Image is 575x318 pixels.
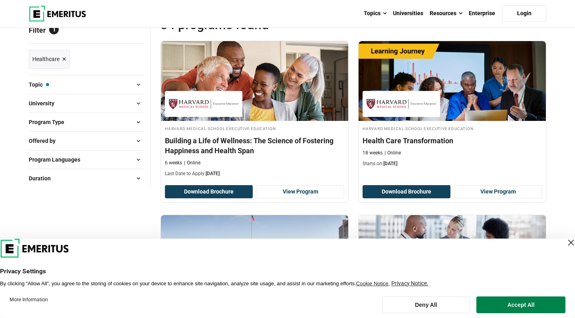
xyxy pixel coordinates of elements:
[184,160,200,166] p: Online
[29,172,144,184] button: Duration
[169,95,238,113] img: Harvard Medical School Executive Education
[29,155,87,164] span: Program Languages
[363,125,542,132] h4: Harvard Medical School Executive Education
[359,41,546,121] img: Health Care Transformation | Online Healthcare Course
[165,170,344,177] p: Last Date to Apply:
[206,171,220,176] span: [DATE]
[383,161,397,166] span: [DATE]
[161,41,348,121] img: Building a Life of Wellness: The Science of Fostering Happiness and Health Span | Online Healthca...
[29,135,144,147] button: Offered by
[29,154,144,166] button: Program Languages
[363,185,450,199] button: Download Brochure
[165,136,344,156] h4: Building a Life of Wellness: The Science of Fostering Happiness and Health Span
[29,97,144,109] button: University
[165,185,253,199] button: Download Brochure
[165,125,344,132] h4: Harvard Medical School Executive Education
[29,17,144,43] p: Filter
[32,55,59,63] span: Healthcare
[29,79,144,91] button: Topic
[363,160,542,167] p: Starts on:
[29,174,57,183] span: Duration
[359,215,546,295] img: Communication Strategies for Healthcare Leaders | Online Leadership Course
[29,116,144,128] button: Program Type
[29,118,71,126] span: Program Type
[502,5,546,22] a: Login
[49,25,59,34] span: 1
[257,185,345,199] a: View Program
[119,26,144,36] a: Reset all
[165,160,182,166] p: 6 weeks
[29,136,62,145] span: Offered by
[363,150,383,156] p: 18 weeks
[359,41,546,171] a: Healthcare Course by Harvard Medical School Executive Education - August 14, 2025 Harvard Medical...
[29,80,49,89] span: Topic
[363,136,542,146] h4: Health Care Transformation
[62,53,66,65] span: ×
[29,99,61,108] span: University
[161,215,348,295] img: AI in Health Care: From Strategies to Implementation | Online Healthcare Course
[29,50,70,69] a: Healthcare ×
[385,150,401,156] p: Online
[367,95,436,113] img: Harvard Medical School Executive Education
[454,185,542,199] a: View Program
[161,41,348,181] a: Healthcare Course by Harvard Medical School Executive Education - August 14, 2025 Harvard Medical...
